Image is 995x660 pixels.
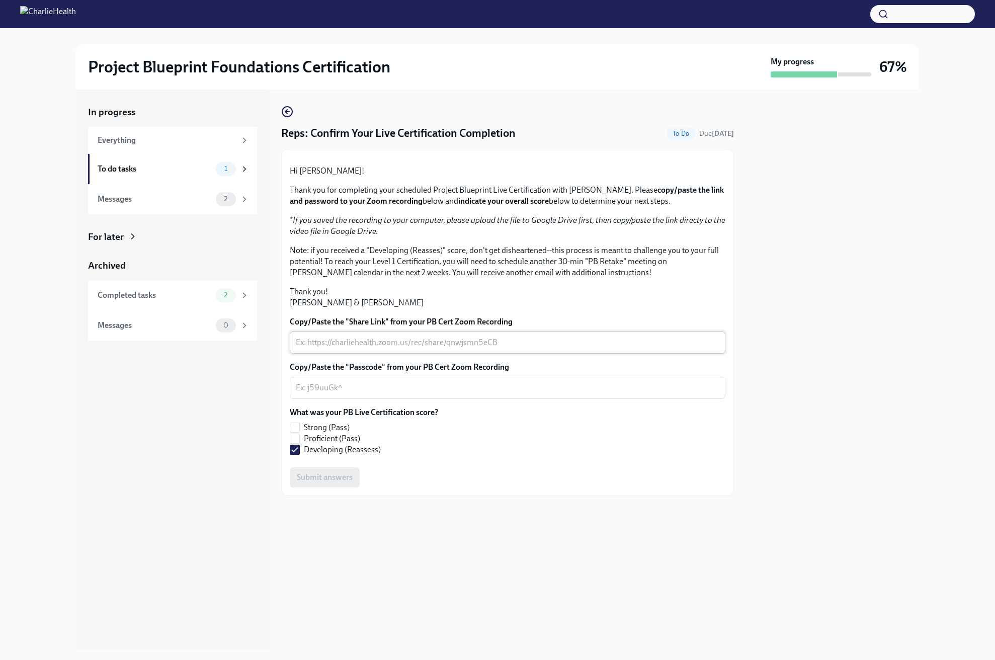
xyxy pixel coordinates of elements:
[458,196,549,206] strong: indicate your overall score
[290,245,725,278] p: Note: if you received a "Developing (Reasses)" score, don't get disheartened--this process is mea...
[98,320,212,331] div: Messages
[217,321,234,329] span: 0
[88,280,257,310] a: Completed tasks2
[879,58,907,76] h3: 67%
[712,129,734,138] strong: [DATE]
[290,316,725,327] label: Copy/Paste the "Share Link" from your PB Cert Zoom Recording
[98,135,236,146] div: Everything
[304,422,350,433] span: Strong (Pass)
[304,433,360,444] span: Proficient (Pass)
[88,154,257,184] a: To do tasks1
[290,286,725,308] p: Thank you! [PERSON_NAME] & [PERSON_NAME]
[218,291,233,299] span: 2
[88,127,257,154] a: Everything
[290,166,725,177] p: Hi [PERSON_NAME]!
[88,57,390,77] h2: Project Blueprint Foundations Certification
[98,163,212,175] div: To do tasks
[88,259,257,272] a: Archived
[218,165,233,173] span: 1
[20,6,76,22] img: CharlieHealth
[88,310,257,341] a: Messages0
[699,129,734,138] span: Due
[290,185,725,207] p: Thank you for completing your scheduled Project Blueprint Live Certification with [PERSON_NAME]. ...
[88,184,257,214] a: Messages2
[98,290,212,301] div: Completed tasks
[88,230,257,243] a: For later
[667,130,695,137] span: To Do
[88,106,257,119] a: In progress
[290,362,725,373] label: Copy/Paste the "Passcode" from your PB Cert Zoom Recording
[281,126,516,141] h4: Reps: Confirm Your Live Certification Completion
[218,195,233,203] span: 2
[771,56,814,67] strong: My progress
[304,444,381,455] span: Developing (Reassess)
[98,194,212,205] div: Messages
[290,215,725,236] em: If you saved the recording to your computer, please upload the file to Google Drive first, then c...
[88,230,124,243] div: For later
[290,407,438,418] label: What was your PB Live Certification score?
